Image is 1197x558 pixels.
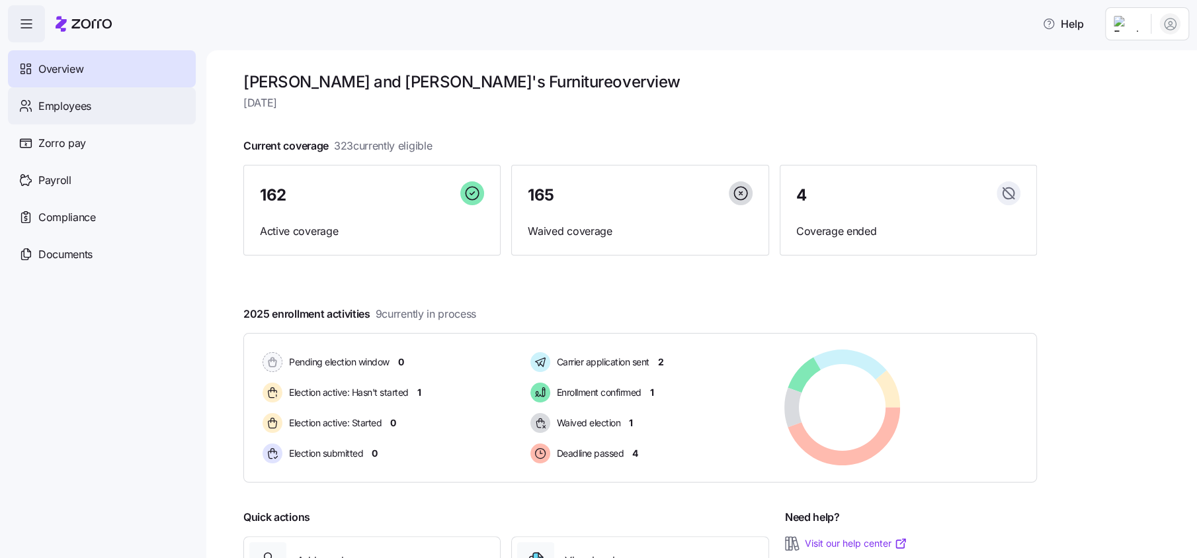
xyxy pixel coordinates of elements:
[376,306,476,322] span: 9 currently in process
[372,447,378,460] span: 0
[553,355,649,369] span: Carrier application sent
[8,87,196,124] a: Employees
[553,386,641,399] span: Enrollment confirmed
[805,537,907,550] a: Visit our help center
[243,95,1037,111] span: [DATE]
[650,386,654,399] span: 1
[528,187,554,203] span: 165
[334,138,432,154] span: 323 currently eligible
[8,236,196,273] a: Documents
[629,416,633,430] span: 1
[528,223,752,240] span: Waived coverage
[243,306,476,322] span: 2025 enrollment activities
[553,416,621,430] span: Waived election
[260,187,286,203] span: 162
[260,223,484,240] span: Active coverage
[1042,16,1084,32] span: Help
[38,61,83,77] span: Overview
[38,98,91,115] span: Employees
[632,447,638,460] span: 4
[8,199,196,236] a: Compliance
[796,223,1020,240] span: Coverage ended
[8,162,196,199] a: Payroll
[285,355,390,369] span: Pending election window
[38,135,86,152] span: Zorro pay
[785,509,840,526] span: Need help?
[285,447,363,460] span: Election submitted
[553,447,624,460] span: Deadline passed
[8,50,196,87] a: Overview
[1114,16,1140,32] img: Employer logo
[1032,11,1094,37] button: Help
[38,246,93,263] span: Documents
[796,187,807,203] span: 4
[38,172,71,189] span: Payroll
[658,355,664,369] span: 2
[417,386,421,399] span: 1
[398,355,404,369] span: 0
[243,138,432,154] span: Current coverage
[38,209,96,226] span: Compliance
[243,71,1037,92] h1: [PERSON_NAME] and [PERSON_NAME]'s Furniture overview
[8,124,196,162] a: Zorro pay
[243,509,310,526] span: Quick actions
[285,386,409,399] span: Election active: Hasn't started
[285,416,382,430] span: Election active: Started
[390,416,396,430] span: 0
